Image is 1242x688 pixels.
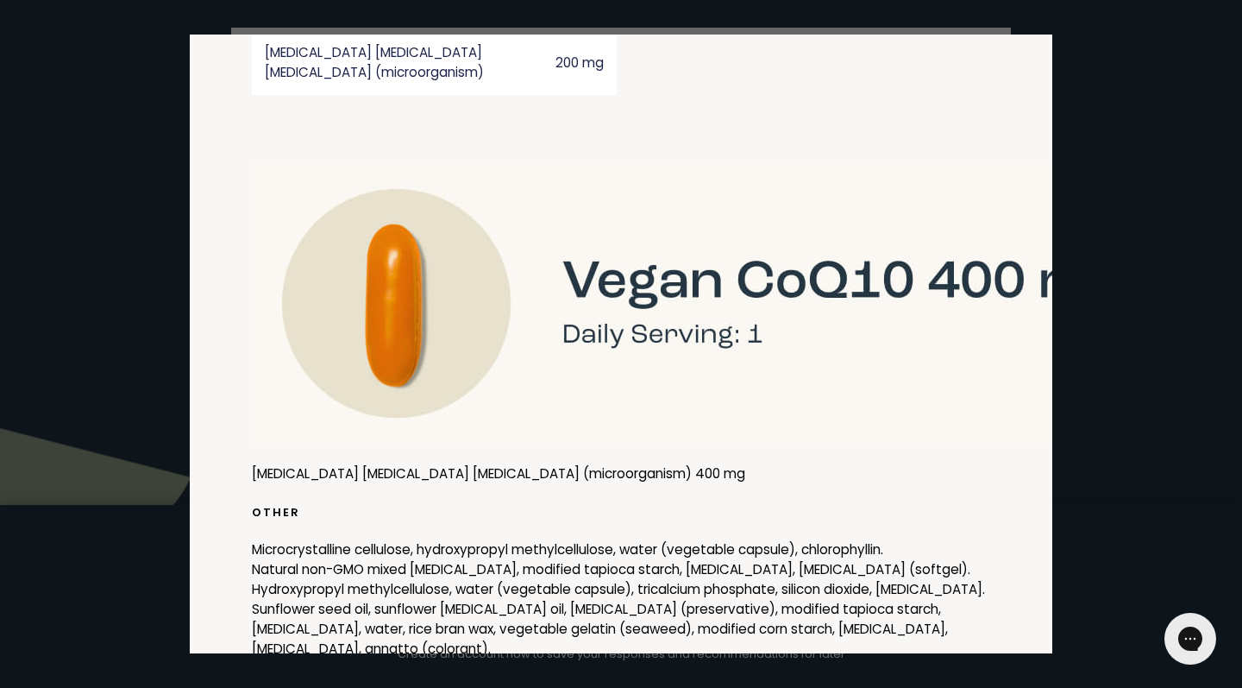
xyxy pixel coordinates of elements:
[695,464,745,483] span: 400 mg
[252,464,692,483] span: [MEDICAL_DATA] [MEDICAL_DATA] [MEDICAL_DATA] (microorganism)
[539,53,604,73] span: 200 mg
[252,579,990,599] div: Hydroxypropyl methylcellulose, water (vegetable capsule), tricalcium phosphate, silicon dioxide, ...
[252,505,990,521] h5: Other
[265,42,539,82] span: [MEDICAL_DATA] [MEDICAL_DATA] [MEDICAL_DATA] (microorganism)
[1156,607,1225,671] iframe: Gorgias live chat messenger
[252,540,990,559] div: Microcrystalline cellulose, hydroxypropyl methylcellulose, water (vegetable capsule), chlorophyllin.
[252,559,990,579] div: Natural non-GMO mixed [MEDICAL_DATA], modified tapioca starch, [MEDICAL_DATA], [MEDICAL_DATA] (so...
[252,599,990,659] div: Sunflower seed oil, sunflower [MEDICAL_DATA] oil, [MEDICAL_DATA] (preservative), modified tapioca...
